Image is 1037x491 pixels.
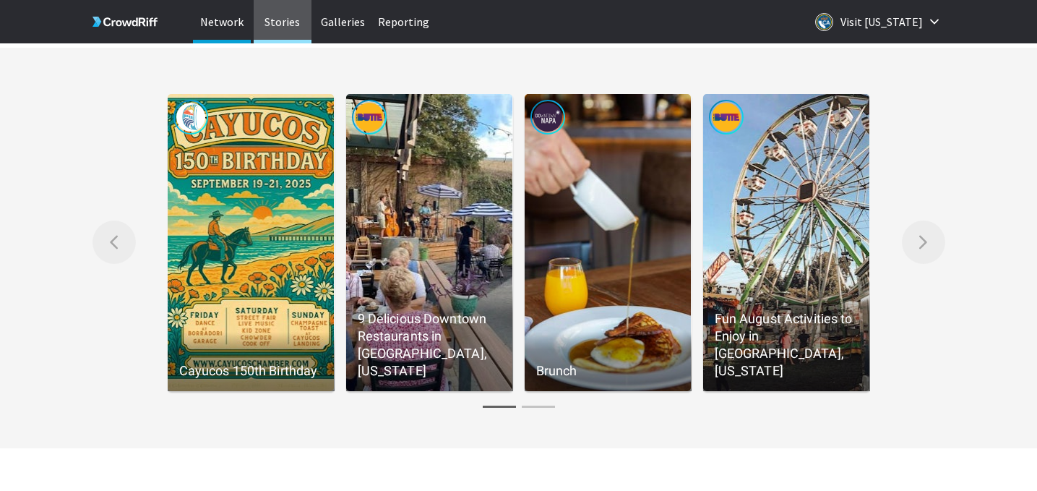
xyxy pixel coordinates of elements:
p: 9 Delicious Downtown Restaurants in [GEOGRAPHIC_DATA], [US_STATE] [358,310,502,380]
a: Published by ExploreButteCountyCA9 Delicious Downtown Restaurants in [GEOGRAPHIC_DATA], [US_STATE] [346,94,513,391]
button: Gallery page 1 [480,400,519,414]
p: Cayucos 150th Birthday [179,362,323,380]
a: Published by ExploreButteCountyCAFun August Activities to Enjoy in [GEOGRAPHIC_DATA], [US_STATE] [703,94,870,391]
p: Fun August Activities to Enjoy in [GEOGRAPHIC_DATA], [US_STATE] [715,310,859,380]
p: Visit [US_STATE] [840,10,923,33]
a: Published by downtownnapaBrunch [525,94,692,391]
p: Brunch [536,362,680,380]
button: Gallery page 2 [519,400,558,414]
a: Published by cayucoscaCayucos 150th Birthday [168,94,335,391]
img: Logo for Visit California [815,13,833,31]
